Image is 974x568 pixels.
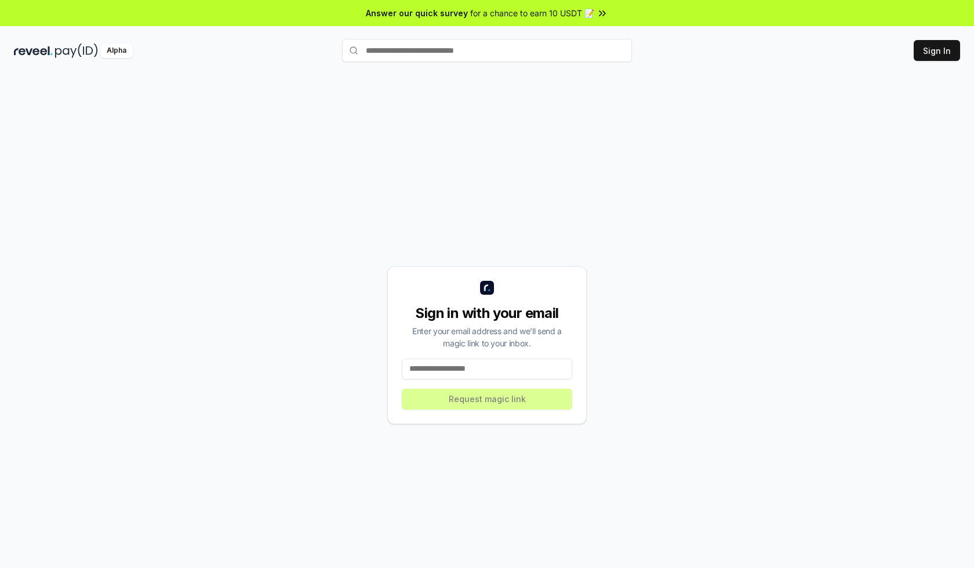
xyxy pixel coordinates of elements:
[366,7,468,19] span: Answer our quick survey
[914,40,960,61] button: Sign In
[480,281,494,295] img: logo_small
[402,304,572,323] div: Sign in with your email
[55,44,98,58] img: pay_id
[100,44,133,58] div: Alpha
[14,44,53,58] img: reveel_dark
[470,7,594,19] span: for a chance to earn 10 USDT 📝
[402,325,572,349] div: Enter your email address and we’ll send a magic link to your inbox.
